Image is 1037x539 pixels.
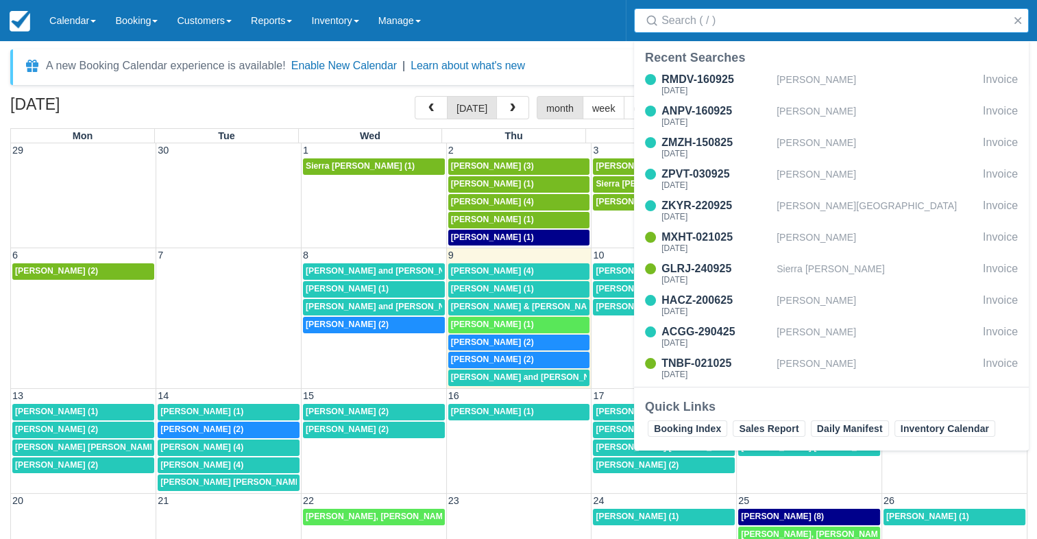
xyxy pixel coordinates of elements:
span: [PERSON_NAME] (2) [15,266,98,276]
a: [PERSON_NAME] (4) [448,263,590,280]
div: [PERSON_NAME] [777,355,977,381]
span: 17 [591,390,605,401]
div: [DATE] [661,86,771,95]
span: [PERSON_NAME] (2) [596,424,679,434]
div: [DATE] [661,213,771,221]
button: [DATE] [447,96,497,119]
div: ACGG-290425 [661,324,771,340]
div: [PERSON_NAME] [777,71,977,97]
span: Tue [218,130,235,141]
div: Invoice [983,134,1018,160]
a: [PERSON_NAME] (4) [158,440,300,456]
span: [PERSON_NAME] (4) [451,197,534,206]
span: [PERSON_NAME] (1) [451,232,534,242]
span: 29 [11,145,25,156]
a: [PERSON_NAME] (4) [158,457,300,474]
span: [PERSON_NAME] (1) [596,407,679,416]
span: 20 [11,495,25,506]
span: [PERSON_NAME] (2) [596,197,679,206]
span: [PERSON_NAME], [PERSON_NAME] (2) [741,529,899,539]
span: Wed [360,130,380,141]
button: week [583,96,625,119]
a: [PERSON_NAME] (2) [12,457,154,474]
a: [PERSON_NAME] (1) [593,509,735,525]
a: [PERSON_NAME] (1) [303,281,445,298]
a: [PERSON_NAME] (2) [158,422,300,438]
div: Invoice [983,261,1018,287]
div: [PERSON_NAME] [777,134,977,160]
span: [PERSON_NAME] (1) [160,407,243,416]
a: Booking Index [648,420,727,437]
span: [PERSON_NAME] [PERSON_NAME] (1) [596,442,751,452]
span: [PERSON_NAME] (2) [306,424,389,434]
a: [PERSON_NAME] (2) [448,335,590,351]
span: 30 [156,145,170,156]
span: [PERSON_NAME] (1) [451,179,534,189]
div: A new Booking Calendar experience is available! [46,58,286,74]
a: GLRJ-240925[DATE]Sierra [PERSON_NAME]Invoice [634,261,1029,287]
a: Inventory Calendar [894,420,995,437]
img: checkfront-main-nav-mini-logo.png [10,11,30,32]
span: [PERSON_NAME] (2) [306,407,389,416]
span: [PERSON_NAME] (1) [451,407,534,416]
div: [PERSON_NAME] [777,229,977,255]
span: [PERSON_NAME], [PERSON_NAME] (2) [306,512,463,521]
span: [PERSON_NAME] (4) [160,442,243,452]
button: Enable New Calendar [291,59,397,73]
a: [PERSON_NAME] (1) [448,404,590,420]
span: [PERSON_NAME] and [PERSON_NAME] (1) [451,372,624,382]
a: ZPVT-030925[DATE][PERSON_NAME]Invoice [634,166,1029,192]
span: Sierra [PERSON_NAME] (2) [596,179,705,189]
span: [PERSON_NAME] (2) [451,355,534,364]
span: [PERSON_NAME] (1) [596,161,679,171]
button: day [624,96,659,119]
a: Sales Report [733,420,805,437]
div: Invoice [983,292,1018,318]
span: 1 [302,145,310,156]
a: HACZ-200625[DATE][PERSON_NAME]Invoice [634,292,1029,318]
span: [PERSON_NAME] (1) [306,284,389,294]
span: 14 [156,390,170,401]
div: [PERSON_NAME] [777,166,977,192]
a: [PERSON_NAME] (1) [158,404,300,420]
a: ACGG-290425[DATE][PERSON_NAME]Invoice [634,324,1029,350]
span: 21 [156,495,170,506]
div: Invoice [983,324,1018,350]
a: [PERSON_NAME] (2) [593,299,735,315]
a: [PERSON_NAME] (1) [448,176,590,193]
a: TNBF-021025[DATE][PERSON_NAME]Invoice [634,355,1029,381]
div: [DATE] [661,118,771,126]
span: [PERSON_NAME] (1) [15,407,98,416]
span: [PERSON_NAME] [PERSON_NAME] (2) [160,477,316,487]
div: GLRJ-240925 [661,261,771,277]
span: 16 [447,390,461,401]
span: 24 [591,495,605,506]
a: [PERSON_NAME] (2) [593,194,735,211]
span: [PERSON_NAME] (2) [160,424,243,434]
a: RMDV-160925[DATE][PERSON_NAME]Invoice [634,71,1029,97]
a: [PERSON_NAME] (1) [883,509,1025,525]
a: [PERSON_NAME] (2) [593,422,735,438]
span: Thu [504,130,522,141]
span: [PERSON_NAME] (2) [15,460,98,470]
span: [PERSON_NAME] (1) [451,215,534,224]
span: | [402,60,405,71]
span: 22 [302,495,315,506]
a: [PERSON_NAME] (1) [12,404,154,420]
a: Sierra [PERSON_NAME] (1) [303,158,445,175]
a: [PERSON_NAME], [PERSON_NAME] (2) [303,509,445,525]
div: [DATE] [661,307,771,315]
div: [DATE] [661,276,771,284]
a: [PERSON_NAME] [PERSON_NAME] (2) [158,475,300,491]
a: Learn about what's new [411,60,525,71]
span: [PERSON_NAME] and [PERSON_NAME] (2) [306,302,478,311]
div: [PERSON_NAME][GEOGRAPHIC_DATA] [777,197,977,224]
span: 3 [591,145,600,156]
span: 7 [156,250,164,261]
a: [PERSON_NAME] and [PERSON_NAME] (2) [303,299,445,315]
div: [DATE] [661,181,771,189]
a: [PERSON_NAME] (2) [303,404,445,420]
span: [PERSON_NAME] (1) [596,512,679,521]
span: Mon [73,130,93,141]
span: [PERSON_NAME] (4) [160,460,243,470]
